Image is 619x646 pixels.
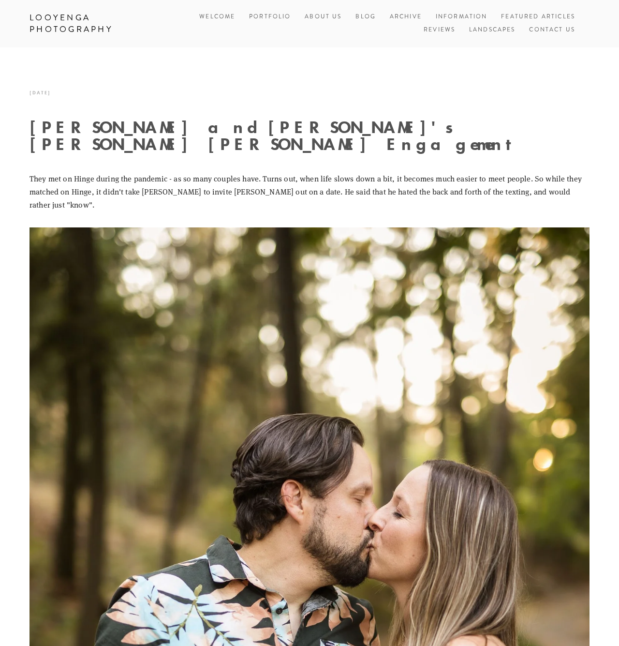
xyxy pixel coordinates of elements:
a: Portfolio [249,13,291,21]
a: Archive [390,11,422,24]
a: Blog [355,11,376,24]
a: About Us [305,11,341,24]
a: Looyenga Photography [22,10,150,38]
h1: [PERSON_NAME] and [PERSON_NAME]'s [PERSON_NAME] [PERSON_NAME] Engagement [29,119,590,152]
a: Contact Us [529,24,575,37]
time: [DATE] [29,86,51,99]
p: They met on Hinge during the pandemic - as so many couples have. Turns out, when life slows down ... [29,172,590,211]
a: Featured Articles [501,11,575,24]
a: Information [436,13,487,21]
a: Reviews [424,24,455,37]
a: Welcome [199,11,235,24]
a: Landscapes [469,24,516,37]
